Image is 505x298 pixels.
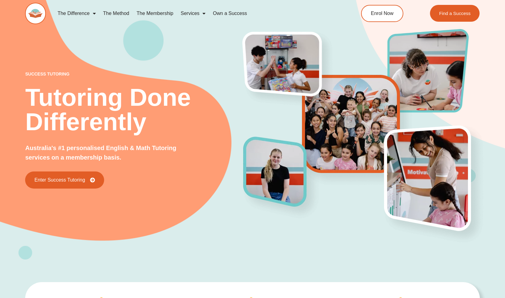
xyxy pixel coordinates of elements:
[100,6,133,20] a: The Method
[209,6,251,20] a: Own a Success
[25,72,243,76] p: success tutoring
[34,178,85,182] span: Enter Success Tutoring
[430,5,480,22] a: Find a Success
[133,6,177,20] a: The Membership
[439,11,471,16] span: Find a Success
[361,5,403,22] a: Enrol Now
[25,143,184,162] p: Australia's #1 personalised English & Math Tutoring services on a membership basis.
[177,6,209,20] a: Services
[54,6,100,20] a: The Difference
[25,85,243,134] h2: Tutoring Done Differently
[371,11,394,16] span: Enrol Now
[25,171,104,189] a: Enter Success Tutoring
[54,6,335,20] nav: Menu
